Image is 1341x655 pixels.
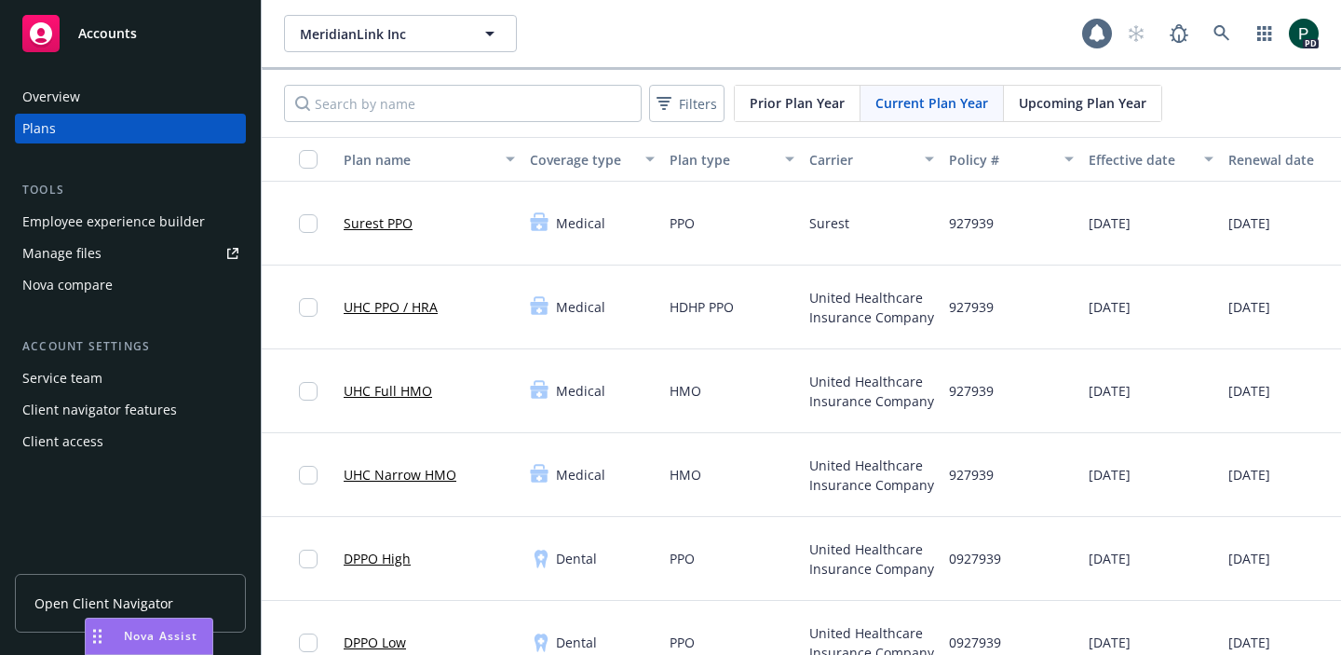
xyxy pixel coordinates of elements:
div: Client access [22,427,103,457]
input: Select all [299,150,318,169]
span: [DATE] [1228,465,1270,484]
span: HDHP PPO [670,297,734,317]
div: Plan type [670,150,774,170]
span: Nova Assist [124,628,197,644]
input: Search by name [284,85,642,122]
div: Overview [22,82,80,112]
span: Surest [809,213,849,233]
input: Toggle Row Selected [299,298,318,317]
span: 927939 [949,297,994,317]
span: HMO [670,465,701,484]
span: PPO [670,549,695,568]
span: United Healthcare Insurance Company [809,456,934,495]
span: Dental [556,549,597,568]
span: [DATE] [1228,297,1270,317]
span: Current Plan Year [875,93,988,113]
span: PPO [670,213,695,233]
span: United Healthcare Insurance Company [809,539,934,579]
div: Policy # [949,150,1053,170]
span: [DATE] [1228,549,1270,568]
div: Plans [22,114,56,143]
div: Drag to move [86,619,109,654]
span: Filters [653,90,721,117]
span: [DATE] [1228,633,1270,652]
span: Accounts [78,26,137,41]
span: MeridianLink Inc [300,24,461,44]
span: Upcoming Plan Year [1019,93,1146,113]
span: [DATE] [1228,213,1270,233]
span: HMO [670,381,701,401]
a: Switch app [1246,15,1283,52]
button: Policy # [941,137,1081,182]
input: Toggle Row Selected [299,382,318,401]
div: Service team [22,363,102,393]
button: Nova Assist [85,618,213,655]
input: Toggle Row Selected [299,550,318,568]
a: DPPO Low [344,633,406,652]
a: Employee experience builder [15,207,246,237]
input: Toggle Row Selected [299,466,318,484]
span: Filters [679,94,717,114]
button: Plan name [336,137,522,182]
input: Toggle Row Selected [299,634,318,652]
span: PPO [670,633,695,652]
div: Client navigator features [22,395,177,425]
a: Client navigator features [15,395,246,425]
div: Renewal date [1228,150,1333,170]
span: 0927939 [949,633,1001,652]
div: Nova compare [22,270,113,300]
a: Plans [15,114,246,143]
span: United Healthcare Insurance Company [809,288,934,327]
span: [DATE] [1089,465,1131,484]
a: Nova compare [15,270,246,300]
div: Plan name [344,150,494,170]
button: Carrier [802,137,941,182]
div: Effective date [1089,150,1193,170]
img: photo [1289,19,1319,48]
span: Medical [556,381,605,401]
span: 0927939 [949,549,1001,568]
span: [DATE] [1089,297,1131,317]
a: Report a Bug [1160,15,1198,52]
div: Employee experience builder [22,207,205,237]
button: Coverage type [522,137,662,182]
span: [DATE] [1089,549,1131,568]
button: Effective date [1081,137,1221,182]
a: Accounts [15,7,246,60]
div: Coverage type [530,150,634,170]
span: [DATE] [1089,381,1131,401]
a: Manage files [15,239,246,268]
span: Open Client Navigator [34,594,173,613]
span: 927939 [949,381,994,401]
a: UHC PPO / HRA [344,297,438,317]
span: United Healthcare Insurance Company [809,372,934,411]
a: Client access [15,427,246,457]
span: 927939 [949,465,994,484]
input: Toggle Row Selected [299,214,318,233]
span: 927939 [949,213,994,233]
div: Account settings [15,337,246,356]
span: Dental [556,633,597,652]
a: Start snowing [1117,15,1155,52]
button: Plan type [662,137,802,182]
a: Search [1203,15,1240,52]
span: [DATE] [1089,213,1131,233]
span: Medical [556,213,605,233]
button: MeridianLink Inc [284,15,517,52]
a: Overview [15,82,246,112]
span: Prior Plan Year [750,93,845,113]
span: Medical [556,465,605,484]
div: Manage files [22,239,102,268]
a: Surest PPO [344,213,413,233]
a: Service team [15,363,246,393]
div: Tools [15,181,246,199]
a: UHC Full HMO [344,381,432,401]
div: Carrier [809,150,914,170]
span: Medical [556,297,605,317]
a: DPPO High [344,549,411,568]
span: [DATE] [1228,381,1270,401]
button: Filters [649,85,725,122]
span: [DATE] [1089,633,1131,652]
a: UHC Narrow HMO [344,465,456,484]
